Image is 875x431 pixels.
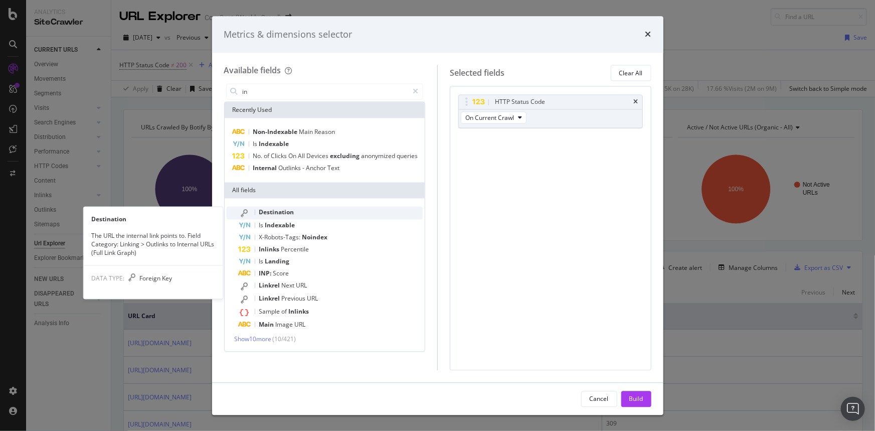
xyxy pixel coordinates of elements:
span: Main [299,128,315,136]
span: Is [259,221,265,230]
span: Percentile [281,245,309,254]
span: URL [296,281,307,290]
span: Image [276,321,295,329]
span: Text [328,164,340,173]
span: Outlinks [279,164,303,173]
div: HTTP Status CodetimesOn Current Crawl [458,95,643,128]
span: Inlinks [289,308,309,316]
button: On Current Crawl [461,112,527,124]
div: HTTP Status Code [495,97,545,107]
button: Build [621,391,651,407]
span: - [303,164,306,173]
span: Linkrel [259,281,282,290]
span: URL [307,295,318,303]
span: Inlinks [259,245,281,254]
span: Reason [315,128,335,136]
div: Open Intercom Messenger [841,397,865,421]
span: of [282,308,289,316]
div: modal [212,16,663,415]
div: Cancel [590,394,609,403]
span: of [264,152,271,161]
span: Previous [282,295,307,303]
span: Anchor [306,164,328,173]
div: Recently Used [225,102,425,118]
span: Indexable [259,140,289,149]
input: Search by field name [242,84,409,99]
span: Is [259,257,265,266]
div: All fields [225,183,425,199]
span: All [298,152,307,161]
span: excluding [330,152,362,161]
span: Next [282,281,296,290]
div: times [645,28,651,41]
span: On [289,152,298,161]
span: Main [259,321,276,329]
button: Clear All [611,65,651,81]
span: Internal [253,164,279,173]
span: ( 10 / 421 ) [273,335,296,344]
span: On Current Crawl [465,113,514,122]
span: Sample [259,308,282,316]
span: X-Robots-Tags: [259,233,302,242]
div: Metrics & dimensions selector [224,28,353,41]
span: URL [295,321,306,329]
span: Landing [265,257,290,266]
button: Cancel [581,391,617,407]
span: anonymized [362,152,397,161]
span: queries [397,152,418,161]
span: Clicks [271,152,289,161]
span: Indexable [265,221,295,230]
div: Build [629,394,643,403]
div: The URL the internal link points to. Field Category: Linking > Outlinks to Internal URLs (Full Li... [83,231,223,257]
span: Show 10 more [235,335,272,344]
span: Noindex [302,233,328,242]
div: Destination [83,215,223,223]
span: No. [253,152,264,161]
div: Available fields [224,65,281,76]
div: Clear All [619,69,643,77]
span: Destination [259,208,294,217]
div: Selected fields [450,67,504,79]
div: times [634,99,638,105]
span: Linkrel [259,295,282,303]
span: Score [273,269,289,278]
span: Is [253,140,259,149]
span: INP: [259,269,273,278]
span: Non-Indexable [253,128,299,136]
span: Devices [307,152,330,161]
